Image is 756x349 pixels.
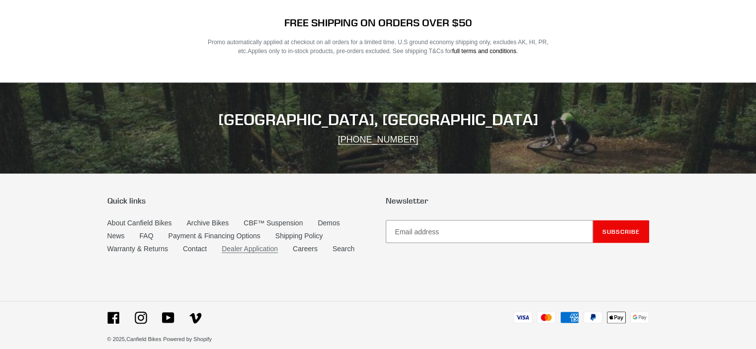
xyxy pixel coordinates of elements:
[107,232,125,240] a: News
[602,228,640,235] span: Subscribe
[163,336,212,342] a: Powered by Shopify
[275,232,323,240] a: Shipping Policy
[107,219,172,227] a: About Canfield Bikes
[200,38,556,56] p: Promo automatically applied at checkout on all orders for a limited time. U.S ground economy ship...
[593,220,649,243] button: Subscribe
[452,48,516,55] a: full terms and conditions
[140,232,154,240] a: FAQ
[107,336,162,342] small: © 2025,
[222,245,278,253] a: Dealer Application
[244,219,303,227] a: CBF™ Suspension
[318,219,339,227] a: Demos
[200,16,556,29] h2: FREE SHIPPING ON ORDERS OVER $50
[338,135,419,145] a: [PHONE_NUMBER]
[386,196,649,206] p: Newsletter
[126,336,161,342] a: Canfield Bikes
[107,110,649,129] h2: [GEOGRAPHIC_DATA], [GEOGRAPHIC_DATA]
[186,219,229,227] a: Archive Bikes
[107,245,168,253] a: Warranty & Returns
[183,245,207,253] a: Contact
[168,232,260,240] a: Payment & Financing Options
[333,245,354,253] a: Search
[293,245,318,253] a: Careers
[386,220,593,243] input: Email address
[107,196,371,206] p: Quick links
